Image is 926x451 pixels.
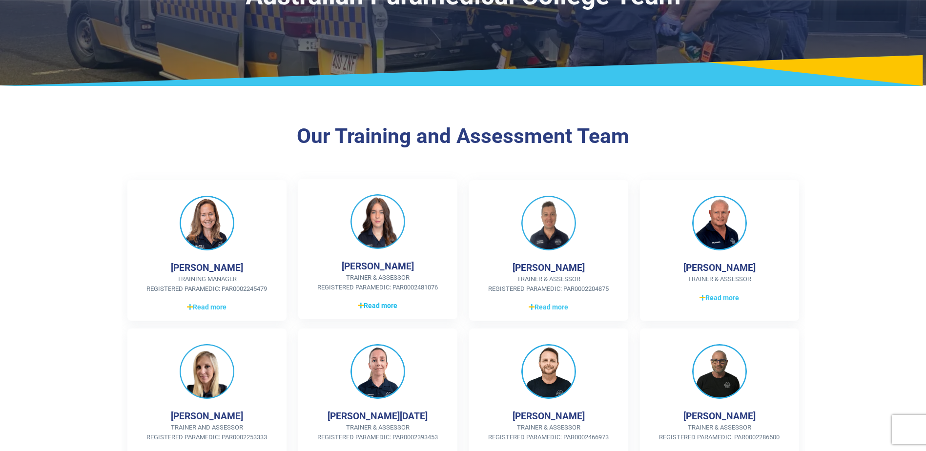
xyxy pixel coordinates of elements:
h4: [PERSON_NAME] [513,410,585,422]
span: Trainer & Assessor Registered Paramedic: PAR0002286500 [656,423,783,442]
h4: [PERSON_NAME] [171,262,243,273]
span: Read more [358,301,397,311]
span: Trainer & Assessor Registered Paramedic: PAR0002204875 [485,274,613,293]
a: Read more [314,300,442,311]
a: Read more [656,292,783,304]
span: Trainer & Assessor [656,274,783,284]
h4: [PERSON_NAME] [342,261,414,272]
span: Read more [529,302,568,312]
span: Trainer & Assessor Registered Paramedic: PAR0002466973 [485,423,613,442]
img: Jaime Wallis [180,196,234,250]
span: Trainer & Assessor Registered Paramedic: PAR0002481076 [314,273,442,292]
a: Read more [485,301,613,313]
span: Read more [700,293,739,303]
h4: [PERSON_NAME] [171,410,243,422]
span: Training Manager Registered Paramedic: PAR0002245479 [143,274,271,293]
span: Trainer and Assessor Registered Paramedic: PAR0002253333 [143,423,271,442]
span: Read more [187,302,226,312]
a: Read more [143,301,271,313]
h4: [PERSON_NAME] [683,410,756,422]
img: Jens Hojby [692,196,747,250]
img: Jolene Moss [180,344,234,399]
img: Nathan Seidel [521,344,576,399]
img: Betina Ellul [350,194,405,249]
h4: [PERSON_NAME] [513,262,585,273]
img: Mick Jones [692,344,747,399]
h3: Our Training and Assessment Team [178,124,749,149]
h4: [PERSON_NAME] [683,262,756,273]
h4: [PERSON_NAME][DATE] [328,410,428,422]
img: Chris King [521,196,576,250]
img: Sophie Lucia Griffiths [350,344,405,399]
span: Trainer & Assessor Registered Paramedic: PAR0002393453 [314,423,442,442]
